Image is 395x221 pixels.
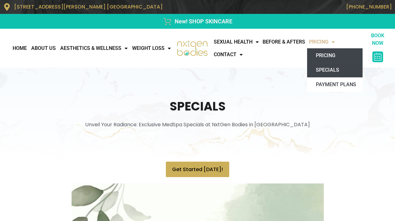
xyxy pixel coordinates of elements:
a: Payment Plans [307,77,363,92]
a: Sexual Health [212,36,261,48]
a: Get Started [DATE]! [166,162,229,177]
ul: Pricing [307,48,363,92]
a: Pricing [307,36,337,48]
a: About Us [29,42,58,55]
a: New! SHOP SKINCARE [3,17,392,26]
a: AESTHETICS & WELLNESS [58,42,130,55]
a: Before & Afters [261,36,307,48]
a: Pricing [307,48,363,63]
a: Specials [307,63,363,77]
a: CONTACT [212,48,245,61]
nav: Menu [212,36,366,61]
nav: Menu [3,42,173,55]
span: New! SHOP SKINCARE [173,17,232,26]
span: [STREET_ADDRESS][PERSON_NAME] [GEOGRAPHIC_DATA] [14,3,163,10]
a: Home [10,42,29,55]
p: [PHONE_NUMBER] [201,4,392,10]
p: BOOK NOW [366,32,389,47]
span: Get Started [DATE]! [172,166,223,172]
a: WEIGHT LOSS [130,42,173,55]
